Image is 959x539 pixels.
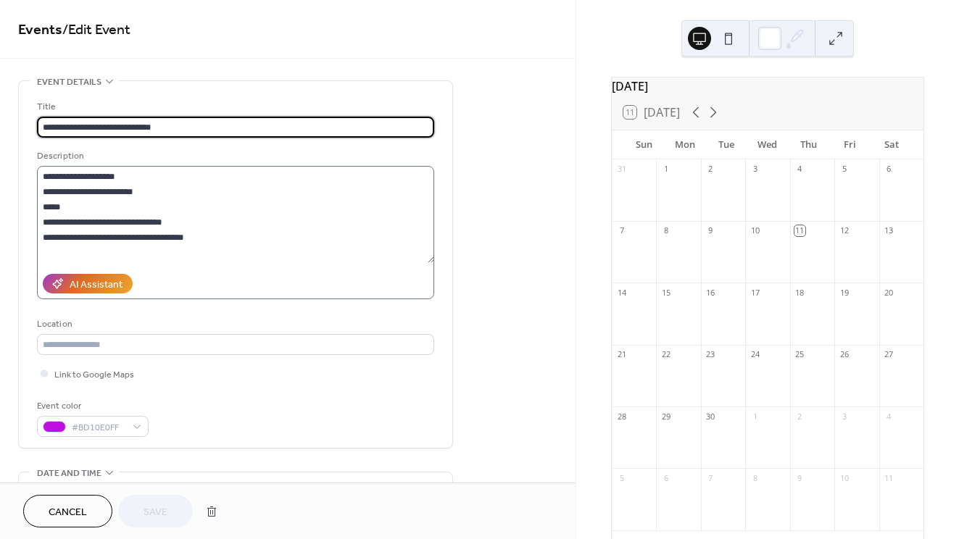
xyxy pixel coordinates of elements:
div: 19 [839,287,850,298]
span: #BD10E0FF [72,420,125,435]
div: 10 [750,225,760,236]
div: 18 [794,287,805,298]
div: 9 [705,225,716,236]
div: Event color [37,398,146,414]
div: 1 [660,164,671,175]
div: 23 [705,349,716,360]
div: 6 [884,164,894,175]
div: 16 [705,287,716,298]
div: 2 [794,411,805,422]
div: 6 [660,472,671,483]
div: Location [37,317,431,332]
div: 5 [616,472,627,483]
span: Link to Google Maps [54,367,134,383]
div: 20 [884,287,894,298]
button: AI Assistant [43,274,133,293]
div: Title [37,99,431,114]
div: AI Assistant [70,277,123,293]
span: Cancel [49,505,87,520]
div: Fri [829,130,871,159]
span: / Edit Event [62,16,130,44]
div: 8 [660,225,671,236]
div: 31 [616,164,627,175]
div: 4 [794,164,805,175]
div: 1 [750,411,760,422]
div: 30 [705,411,716,422]
div: 10 [839,472,850,483]
div: 8 [750,472,760,483]
div: 14 [616,287,627,298]
span: Date and time [37,466,101,481]
div: 2 [705,164,716,175]
div: 21 [616,349,627,360]
div: 4 [884,411,894,422]
div: 24 [750,349,760,360]
button: Cancel [23,495,112,527]
div: [DATE] [612,78,923,95]
div: 29 [660,411,671,422]
div: 28 [616,411,627,422]
div: Thu [788,130,829,159]
div: 13 [884,225,894,236]
div: 15 [660,287,671,298]
div: 27 [884,349,894,360]
a: Events [18,16,62,44]
div: 9 [794,472,805,483]
div: 11 [884,472,894,483]
div: 7 [705,472,716,483]
div: 5 [839,164,850,175]
div: 26 [839,349,850,360]
span: Event details [37,75,101,90]
div: 22 [660,349,671,360]
div: Tue [706,130,747,159]
div: Description [37,149,431,164]
div: Wed [747,130,788,159]
div: 11 [794,225,805,236]
div: Mon [665,130,706,159]
div: 3 [750,164,760,175]
div: Sun [623,130,665,159]
div: 12 [839,225,850,236]
div: 17 [750,287,760,298]
div: Sat [871,130,912,159]
div: 25 [794,349,805,360]
div: 7 [616,225,627,236]
div: 3 [839,411,850,422]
